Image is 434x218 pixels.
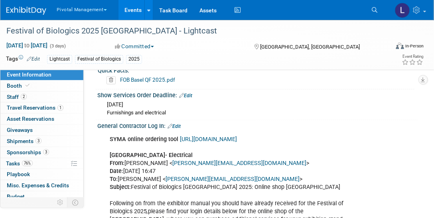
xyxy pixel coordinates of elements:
[0,81,83,91] a: Booth
[147,208,148,215] i: ,
[22,160,33,166] span: 76%
[0,136,83,147] a: Shipments3
[21,94,27,100] span: 2
[67,197,84,208] td: Toggle Event Tabs
[6,42,48,49] span: [DATE] [DATE]
[0,125,83,136] a: Giveaways
[97,120,418,131] div: General Contractor Log In:
[7,193,25,200] span: Budget
[0,191,83,202] a: Budget
[23,42,31,49] span: to
[57,105,63,111] span: 1
[0,92,83,102] a: Staff2
[7,138,41,144] span: Shipments
[168,124,181,130] a: Edit
[0,69,83,80] a: Event Information
[7,82,31,89] span: Booth
[53,197,67,208] td: Personalize Event Tab Strip
[359,41,424,53] div: Event Format
[36,138,41,144] span: 3
[110,176,118,183] b: To:
[7,104,63,111] span: Travel Reservations
[6,7,46,15] img: ExhibitDay
[110,168,123,175] b: Date:
[6,160,33,167] span: Tasks
[43,149,49,155] span: 3
[396,43,404,49] img: Format-Inperson.png
[47,55,72,63] div: Lightcast
[120,77,175,83] a: FOB Basel QF 2025.pdf
[110,184,131,191] b: Subject:
[7,171,30,177] span: Playbook
[26,83,30,88] i: Booth reservation complete
[0,114,83,124] a: Asset Reservations
[126,55,142,63] div: 2025
[0,158,83,169] a: Tasks76%
[0,169,83,180] a: Playbook
[110,136,178,143] b: SYMA online ordering tool
[110,160,124,167] b: From:
[110,152,193,159] b: [GEOGRAPHIC_DATA]- Electrical
[7,149,49,155] span: Sponsorships
[107,110,412,117] div: Furnishings and electrical
[0,147,83,158] a: Sponsorships3
[6,55,40,64] td: Tags
[7,127,33,133] span: Giveaways
[7,71,51,78] span: Event Information
[395,3,410,18] img: Leslie Pelton
[7,116,54,122] span: Asset Reservations
[7,94,27,100] span: Staff
[179,93,192,99] a: Edit
[172,160,306,167] a: [PERSON_NAME][EMAIL_ADDRESS][DOMAIN_NAME]
[0,180,83,191] a: Misc. Expenses & Credits
[107,78,119,83] a: Delete attachment?
[27,56,40,62] a: Edit
[166,176,300,183] a: [PERSON_NAME][EMAIL_ADDRESS][DOMAIN_NAME]
[180,136,237,143] a: [URL][DOMAIN_NAME]
[405,43,424,49] div: In-Person
[49,43,66,49] span: (3 days)
[4,24,383,38] div: Festival of Biologics 2025 [GEOGRAPHIC_DATA] - Lightcast
[260,44,360,50] span: [GEOGRAPHIC_DATA], [GEOGRAPHIC_DATA]
[0,102,83,113] a: Travel Reservations1
[107,102,123,108] span: [DATE]
[112,42,157,50] button: Committed
[402,55,424,59] div: Event Rating
[7,182,69,189] span: Misc. Expenses & Credits
[75,55,123,63] div: Festival of Biologics
[97,90,418,100] div: Show Services Order Deadline:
